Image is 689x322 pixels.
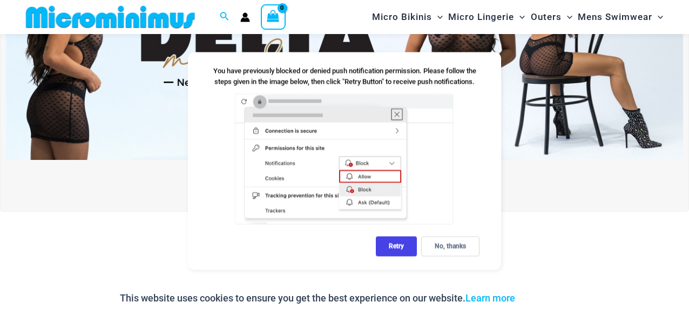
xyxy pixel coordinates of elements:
span: Micro Lingerie [448,3,514,31]
a: OutersMenu ToggleMenu Toggle [528,3,575,31]
span: Mens Swimwear [578,3,652,31]
a: View Shopping Cart, empty [261,4,286,29]
span: Menu Toggle [652,3,663,31]
div: Retry [376,237,417,257]
span: Outers [531,3,562,31]
a: Micro BikinisMenu ToggleMenu Toggle [369,3,445,31]
span: Menu Toggle [432,3,443,31]
span: Menu Toggle [514,3,525,31]
a: Micro LingerieMenu ToggleMenu Toggle [445,3,528,31]
a: Search icon link [220,10,229,24]
button: Accept [523,285,569,311]
nav: Site Navigation [368,2,667,32]
a: Mens SwimwearMenu ToggleMenu Toggle [575,3,666,31]
div: You have previously blocked or denied push notification permission. Please follow the steps given... [210,66,479,88]
a: Account icon link [240,12,250,22]
img: MM SHOP LOGO FLAT [22,5,199,29]
a: Learn more [465,292,515,304]
span: Micro Bikinis [372,3,432,31]
div: No, thanks [421,237,479,257]
p: This website uses cookies to ensure you get the best experience on our website. [120,290,515,306]
span: Menu Toggle [562,3,572,31]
